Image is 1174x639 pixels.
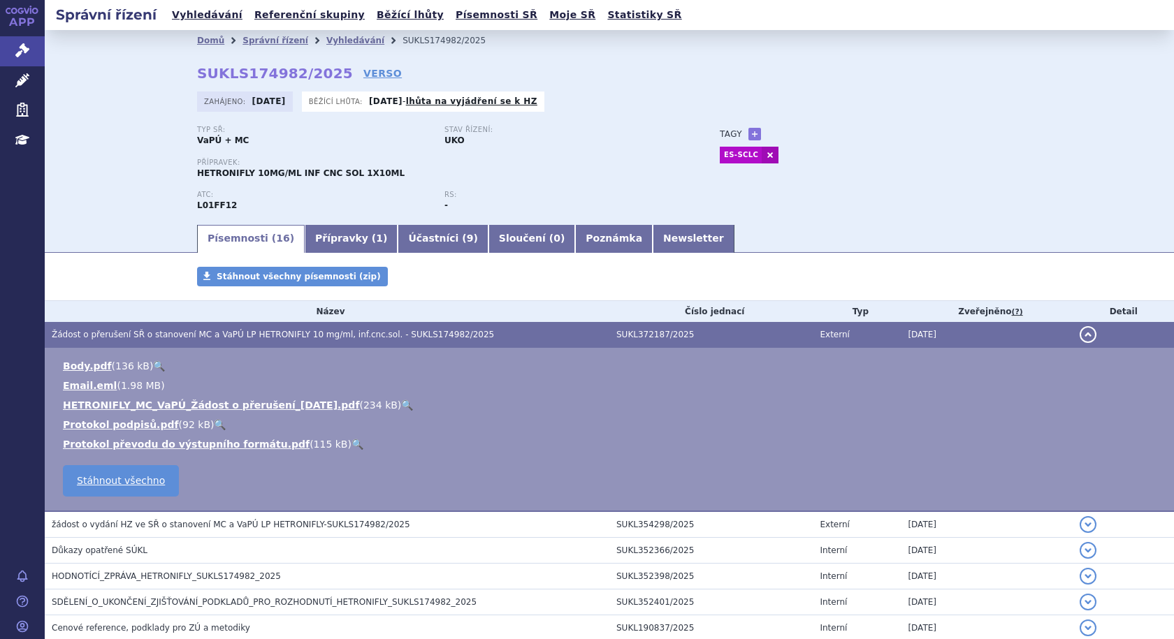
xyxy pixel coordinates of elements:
[553,233,560,244] span: 0
[444,200,448,210] strong: -
[653,225,734,253] a: Newsletter
[1080,568,1096,585] button: detail
[197,135,249,145] strong: VaPÚ + MC
[63,439,310,450] a: Protokol převodu do výstupního formátu.pdf
[63,419,179,430] a: Protokol podpisů.pdf
[63,359,1160,373] li: ( )
[52,330,494,339] span: Žádost o přerušení SŘ o stanovení MC a VaPÚ LP HETRONIFLY 10 mg/ml, inf.cnc.sol. - SUKLS174982/2025
[63,360,112,372] a: Body.pdf
[115,360,150,372] span: 136 kB
[720,126,742,142] h3: Tagy
[197,126,430,134] p: Typ SŘ:
[63,418,1160,432] li: ( )
[63,399,359,411] a: HETRONIFLY_MC_VaPÚ_Žádost o přerušení_[DATE].pdf
[1080,619,1096,636] button: detail
[820,520,849,529] span: Externí
[609,301,813,322] th: Číslo jednací
[820,623,847,633] span: Interní
[813,301,901,322] th: Typ
[575,225,653,253] a: Poznámka
[309,96,365,107] span: Běžící lhůta:
[820,330,849,339] span: Externí
[444,191,678,199] p: RS:
[305,225,398,253] a: Přípravky (1)
[748,128,761,140] a: +
[182,419,210,430] span: 92 kB
[250,6,369,24] a: Referenční skupiny
[488,225,575,253] a: Sloučení (0)
[242,36,308,45] a: Správní řízení
[398,225,488,253] a: Účastníci (9)
[197,200,237,210] strong: SERPLULIMAB
[252,96,286,106] strong: [DATE]
[901,322,1073,348] td: [DATE]
[276,233,289,244] span: 16
[451,6,542,24] a: Písemnosti SŘ
[1080,516,1096,533] button: detail
[153,360,165,372] a: 🔍
[820,597,847,607] span: Interní
[720,147,762,163] a: ES-SCLC
[197,36,224,45] a: Domů
[217,272,381,281] span: Stáhnout všechny písemnosti (zip)
[467,233,474,244] span: 9
[197,159,692,167] p: Přípravek:
[406,96,537,106] a: lhůta na vyjádření se k HZ
[1012,307,1023,317] abbr: (?)
[197,65,353,82] strong: SUKLS174982/2025
[1080,542,1096,559] button: detail
[197,225,305,253] a: Písemnosti (16)
[52,545,147,555] span: Důkazy opatřené SÚKL
[63,465,179,497] a: Stáhnout všechno
[363,66,402,80] a: VERSO
[314,439,348,450] span: 115 kB
[63,437,1160,451] li: ( )
[168,6,247,24] a: Vyhledávání
[363,399,398,411] span: 234 kB
[901,301,1073,322] th: Zveřejněno
[444,135,465,145] strong: UKO
[63,380,117,391] a: Email.eml
[820,571,847,581] span: Interní
[401,399,413,411] a: 🔍
[369,96,403,106] strong: [DATE]
[45,301,609,322] th: Název
[901,538,1073,564] td: [DATE]
[214,419,226,430] a: 🔍
[63,398,1160,412] li: ( )
[901,511,1073,538] td: [DATE]
[52,597,477,607] span: SDĚLENÍ_O_UKONČENÍ_ZJIŠŤOVÁNÍ_PODKLADŮ_PRO_ROZHODNUTÍ_HETRONIFLY_SUKLS174982_2025
[1080,326,1096,343] button: detail
[197,191,430,199] p: ATC:
[376,233,383,244] span: 1
[326,36,384,45] a: Vyhledávání
[52,623,250,633] span: Cenové reference, podklady pro ZÚ a metodiky
[609,322,813,348] td: SUKL372187/2025
[444,126,678,134] p: Stav řízení:
[63,379,1160,392] li: ( )
[1080,594,1096,610] button: detail
[901,589,1073,615] td: [DATE]
[369,96,537,107] p: -
[121,380,161,391] span: 1.98 MB
[603,6,686,24] a: Statistiky SŘ
[820,545,847,555] span: Interní
[45,5,168,24] h2: Správní řízení
[609,511,813,538] td: SUKL354298/2025
[609,564,813,589] td: SUKL352398/2025
[204,96,248,107] span: Zahájeno:
[901,564,1073,589] td: [DATE]
[1073,301,1174,322] th: Detail
[52,520,410,529] span: žádost o vydání HZ ve SŘ o stanovení MC a VaPÚ LP HETRONIFLY-SUKLS174982/2025
[52,571,281,581] span: HODNOTÍCÍ_ZPRÁVA_HETRONIFLY_SUKLS174982_2025
[197,168,405,178] span: HETRONIFLY 10MG/ML INF CNC SOL 1X10ML
[609,589,813,615] td: SUKL352401/2025
[545,6,600,24] a: Moje SŘ
[197,267,388,286] a: Stáhnout všechny písemnosti (zip)
[609,538,813,564] td: SUKL352366/2025
[372,6,448,24] a: Běžící lhůty
[352,439,363,450] a: 🔍
[403,30,504,51] li: SUKLS174982/2025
